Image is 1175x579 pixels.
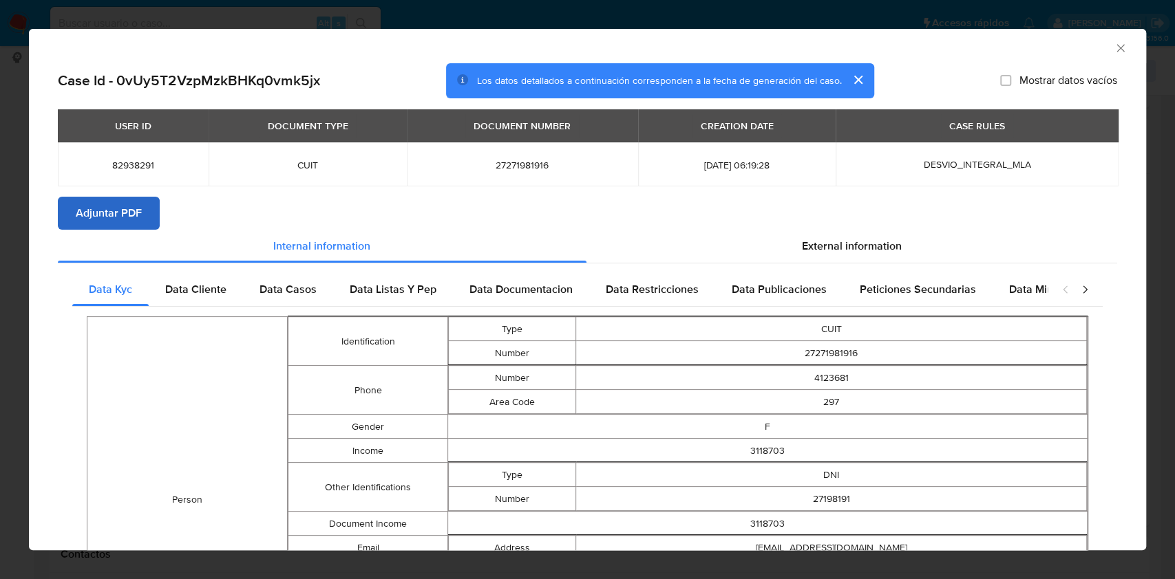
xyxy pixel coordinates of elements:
div: USER ID [107,114,160,138]
td: Income [288,439,447,463]
button: Cerrar ventana [1114,41,1126,54]
span: 82938291 [74,159,192,171]
td: Identification [288,317,447,366]
span: Data Documentacion [469,281,573,297]
span: [DATE] 06:19:28 [655,159,820,171]
div: Detailed info [58,230,1117,263]
div: CREATION DATE [692,114,781,138]
td: Type [449,463,576,487]
td: Number [449,366,576,390]
button: cerrar [841,63,874,96]
div: DOCUMENT NUMBER [465,114,579,138]
div: closure-recommendation-modal [29,29,1146,550]
td: 27271981916 [576,341,1087,365]
td: F [448,415,1088,439]
span: Data Cliente [165,281,226,297]
td: 297 [576,390,1087,414]
input: Mostrar datos vacíos [1000,75,1011,86]
div: CASE RULES [941,114,1013,138]
td: Number [449,341,576,365]
span: Data Listas Y Pep [350,281,436,297]
td: 3118703 [448,512,1088,536]
td: Other Identifications [288,463,447,512]
span: Data Minoridad [1009,281,1085,297]
span: Peticiones Secundarias [860,281,976,297]
span: Data Kyc [89,281,132,297]
div: Detailed internal info [72,273,1048,306]
span: Data Casos [260,281,317,297]
span: DESVIO_INTEGRAL_MLA [923,157,1030,171]
span: Mostrar datos vacíos [1019,74,1117,87]
span: Internal information [273,238,370,254]
td: DNI [576,463,1087,487]
h2: Case Id - 0vUy5T2VzpMzkBHKq0vmk5jx [58,72,320,89]
td: 4123681 [576,366,1087,390]
td: CUIT [576,317,1087,341]
span: Los datos detallados a continuación corresponden a la fecha de generación del caso. [477,74,841,87]
td: Area Code [449,390,576,414]
td: Number [449,487,576,511]
td: [EMAIL_ADDRESS][DOMAIN_NAME] [576,536,1087,560]
td: 27198191 [576,487,1087,511]
span: Data Restricciones [606,281,699,297]
span: External information [802,238,902,254]
span: Data Publicaciones [732,281,827,297]
button: Adjuntar PDF [58,197,160,230]
td: Address [449,536,576,560]
td: Document Income [288,512,447,536]
td: Type [449,317,576,341]
td: Gender [288,415,447,439]
span: Adjuntar PDF [76,198,142,228]
td: Email [288,536,447,560]
td: Phone [288,366,447,415]
td: 3118703 [448,439,1088,463]
div: DOCUMENT TYPE [259,114,356,138]
span: 27271981916 [423,159,622,171]
span: CUIT [225,159,390,171]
